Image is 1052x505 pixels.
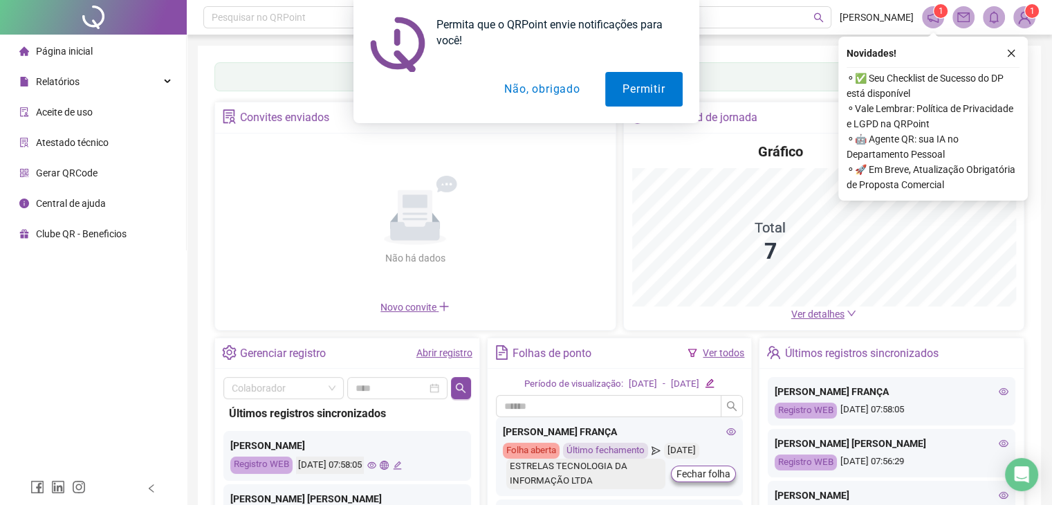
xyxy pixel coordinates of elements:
span: search [726,401,737,412]
h4: Gráfico [758,142,803,161]
span: eye [999,439,1008,448]
span: eye [999,387,1008,396]
span: search [455,383,466,394]
span: Gerar QRCode [36,167,98,178]
span: down [847,309,856,318]
span: Ver detalhes [791,309,845,320]
button: Não, obrigado [487,72,597,107]
div: ESTRELAS TECNOLOGIA DA INFORMAÇÃO LTDA [506,459,666,489]
span: facebook [30,480,44,494]
div: Últimos registros sincronizados [229,405,465,422]
span: file-text [495,345,509,360]
span: eye [726,427,736,437]
div: [DATE] [671,377,699,392]
div: Permita que o QRPoint envie notificações para você! [425,17,683,48]
span: solution [19,138,29,147]
div: Registro WEB [230,457,293,474]
div: Folha aberta [503,443,560,459]
span: Central de ajuda [36,198,106,209]
span: team [766,345,781,360]
span: ⚬ 🚀 Em Breve, Atualização Obrigatória de Proposta Comercial [847,162,1019,192]
span: Atestado técnico [36,137,109,148]
div: [DATE] 07:56:29 [775,454,1008,470]
div: Últimos registros sincronizados [785,342,939,365]
span: left [147,484,156,493]
img: notification icon [370,17,425,72]
div: Registro WEB [775,454,837,470]
span: eye [367,461,376,470]
div: Registro WEB [775,403,837,419]
a: Ver todos [703,347,744,358]
span: qrcode [19,168,29,178]
div: Folhas de ponto [513,342,591,365]
span: filter [688,348,697,358]
div: Open Intercom Messenger [1005,458,1038,491]
span: instagram [72,480,86,494]
a: Abrir registro [416,347,472,358]
div: Gerenciar registro [240,342,326,365]
span: eye [999,490,1008,500]
span: send [652,443,661,459]
span: Novo convite [380,302,450,313]
div: [PERSON_NAME] [775,488,1008,503]
button: Permitir [605,72,682,107]
span: global [380,461,389,470]
div: Período de visualização: [524,377,623,392]
span: plus [439,301,450,312]
div: Não há dados [351,250,479,266]
span: edit [393,461,402,470]
div: [DATE] 07:58:05 [775,403,1008,419]
span: gift [19,229,29,239]
span: Fechar folha [676,466,730,481]
span: Clube QR - Beneficios [36,228,127,239]
div: [PERSON_NAME] [230,438,464,453]
button: Fechar folha [671,466,736,482]
a: Ver detalhes down [791,309,856,320]
div: [DATE] 07:58:05 [296,457,364,474]
div: [DATE] [664,443,699,459]
span: info-circle [19,199,29,208]
span: linkedin [51,480,65,494]
div: [PERSON_NAME] FRANÇA [775,384,1008,399]
div: [PERSON_NAME] FRANÇA [503,424,737,439]
div: [DATE] [629,377,657,392]
div: Último fechamento [563,443,648,459]
div: - [663,377,665,392]
span: ⚬ 🤖 Agente QR: sua IA no Departamento Pessoal [847,131,1019,162]
span: edit [705,378,714,387]
div: [PERSON_NAME] [PERSON_NAME] [775,436,1008,451]
span: setting [222,345,237,360]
